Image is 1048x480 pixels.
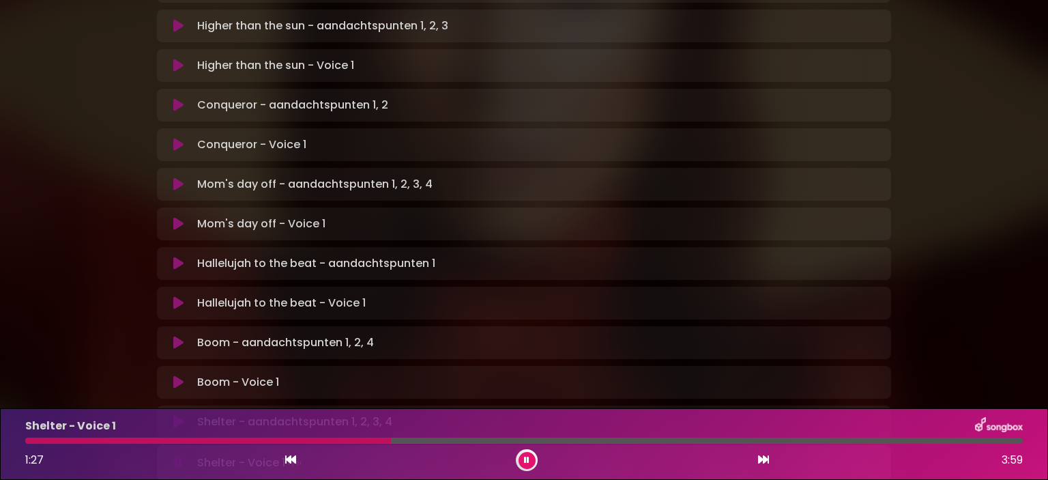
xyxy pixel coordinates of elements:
p: Conqueror - Voice 1 [197,137,306,153]
p: Higher than the sun - aandachtspunten 1, 2, 3 [197,18,448,34]
img: songbox-logo-white.png [975,417,1023,435]
p: Mom's day off - aandachtspunten 1, 2, 3, 4 [197,176,433,193]
span: 1:27 [25,452,44,468]
p: Boom - aandachtspunten 1, 2, 4 [197,335,374,351]
p: Conqueror - aandachtspunten 1, 2 [197,97,388,113]
p: Higher than the sun - Voice 1 [197,57,354,74]
p: Shelter - Voice 1 [25,418,116,434]
p: Boom - Voice 1 [197,374,279,391]
p: Hallelujah to the beat - Voice 1 [197,295,366,311]
span: 3:59 [1002,452,1023,468]
p: Mom's day off - Voice 1 [197,216,325,232]
p: Hallelujah to the beat - aandachtspunten 1 [197,255,435,272]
